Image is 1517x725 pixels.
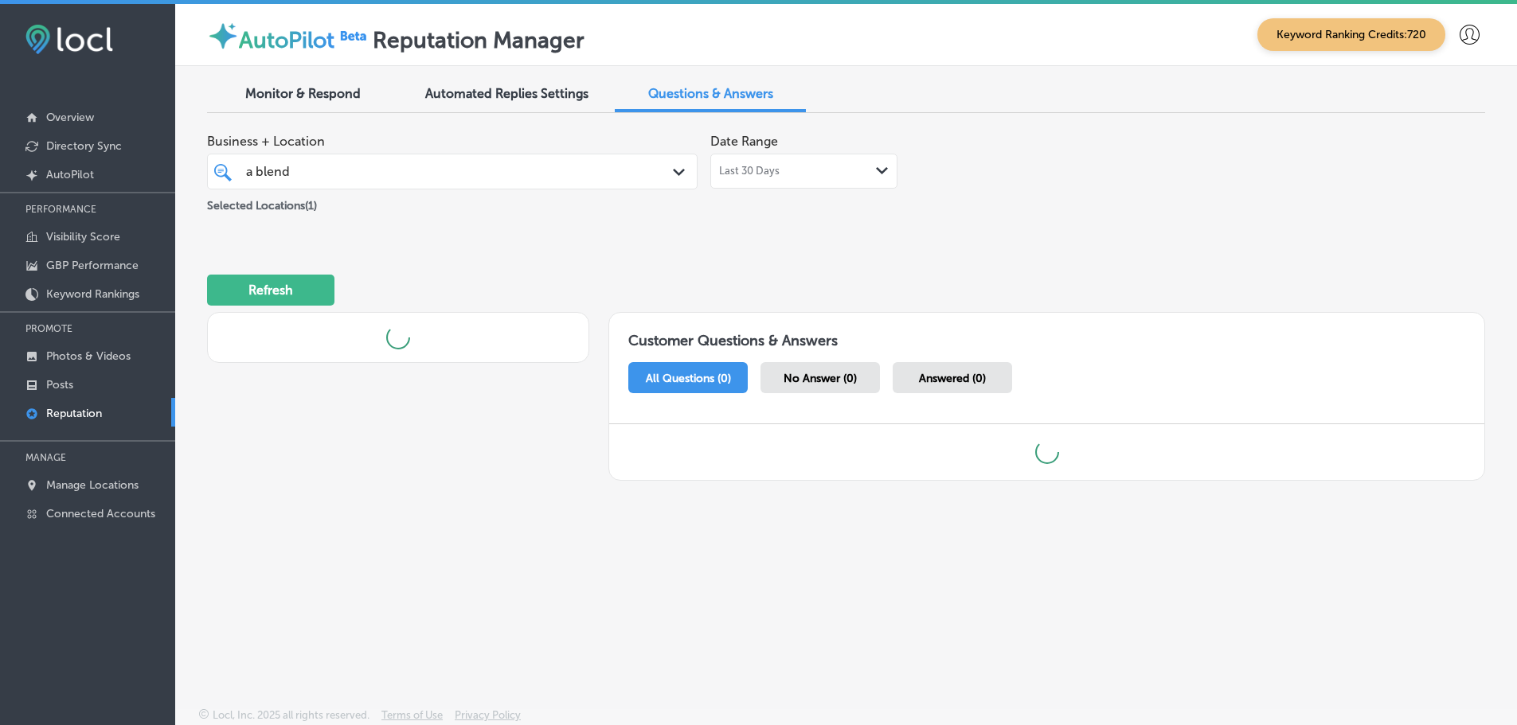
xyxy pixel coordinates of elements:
span: Automated Replies Settings [425,86,588,101]
img: autopilot-icon [207,20,239,52]
p: Photos & Videos [46,349,131,363]
p: Manage Locations [46,478,139,492]
img: Beta [334,27,373,44]
p: Connected Accounts [46,507,155,520]
p: Directory Sync [46,139,122,153]
label: Date Range [710,134,778,149]
p: Visibility Score [46,230,120,244]
h1: Customer Questions & Answers [609,313,1484,356]
p: Posts [46,378,73,392]
p: Reputation [46,407,102,420]
p: GBP Performance [46,259,139,272]
span: Monitor & Respond [245,86,361,101]
label: AutoPilot [239,27,334,53]
span: Last 30 Days [719,165,780,177]
span: Questions & Answers [648,86,773,101]
span: Business + Location [207,134,698,149]
p: Keyword Rankings [46,287,139,301]
span: Keyword Ranking Credits: 720 [1257,18,1445,51]
p: Overview [46,111,94,124]
p: Selected Locations ( 1 ) [207,193,317,212]
p: Locl, Inc. 2025 all rights reserved. [213,709,369,721]
span: No Answer (0) [784,372,857,385]
button: Refresh [207,275,334,306]
label: Reputation Manager [373,27,585,53]
span: All Questions (0) [646,372,731,385]
img: fda3e92497d09a02dc62c9cd864e3231.png [25,25,113,54]
span: Answered (0) [919,372,986,385]
p: AutoPilot [46,168,94,181]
